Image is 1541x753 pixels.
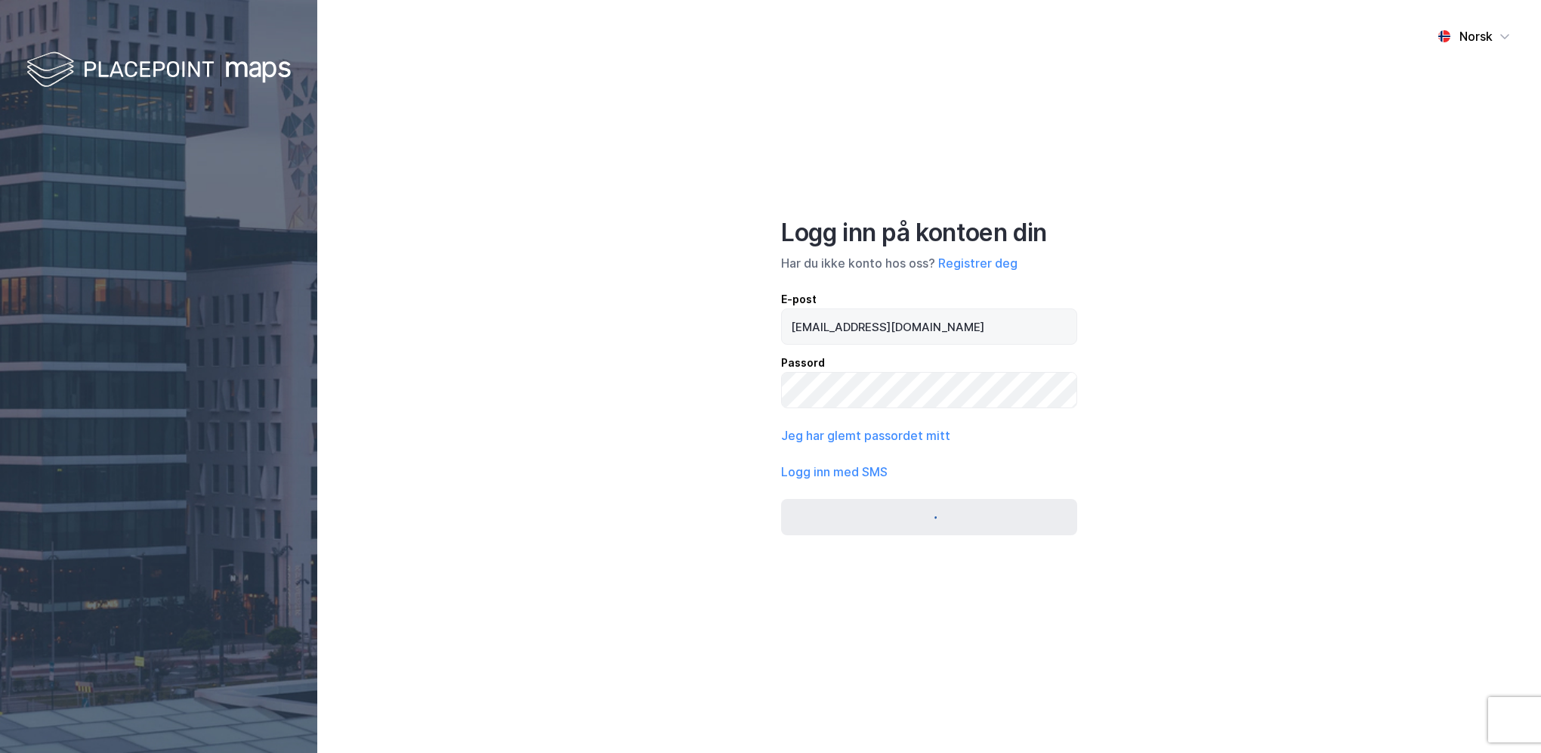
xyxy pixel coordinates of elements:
button: Registrer deg [938,254,1018,272]
img: logo-white.f07954bde2210d2a523dddb988cd2aa7.svg [26,48,291,93]
div: Passord [781,354,1077,372]
div: Kontrollprogram for chat [1465,680,1541,753]
div: Har du ikke konto hos oss? [781,254,1077,272]
div: Logg inn på kontoen din [781,218,1077,248]
button: Jeg har glemt passordet mitt [781,426,950,445]
div: E-post [781,290,1077,308]
button: Logg inn med SMS [781,463,888,481]
iframe: Chat Widget [1465,680,1541,753]
div: Norsk [1459,27,1493,45]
